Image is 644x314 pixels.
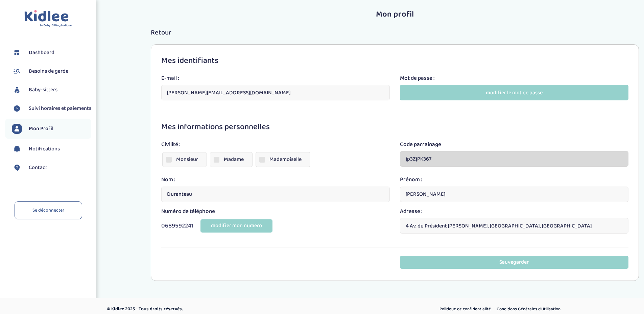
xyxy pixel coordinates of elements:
[29,104,91,113] span: Suivi horaires et paiements
[162,152,207,167] label: Monsieur
[12,66,22,76] img: besoin.svg
[437,305,493,314] a: Politique de confidentialité
[12,124,22,134] img: profil.svg
[400,175,422,184] label: Prénom :
[12,163,22,173] img: contact.svg
[29,125,53,133] span: Mon Profil
[24,10,72,27] img: logo.svg
[256,152,310,167] label: Mademoiselle
[161,140,181,149] label: Civilité :
[151,10,639,19] h2: Mon profil
[15,201,82,219] a: Se déconnecter
[12,103,22,114] img: suivihoraire.svg
[12,85,22,95] img: babysitters.svg
[29,86,57,94] span: Baby-sitters
[12,48,22,58] img: dashboard.svg
[151,27,171,38] span: Retour
[12,144,91,154] a: Notifications
[29,145,60,153] span: Notifications
[12,103,91,114] a: Suivi horaires et paiements
[400,256,628,268] button: Sauvegarder
[400,207,423,216] label: Adresse :
[29,164,47,172] span: Contact
[29,49,54,57] span: Dashboard
[29,67,68,75] span: Besoins de garde
[161,56,628,65] h3: Mes identifiants
[161,123,628,131] h3: Mes informations personnelles
[12,144,22,154] img: notification.svg
[161,207,215,216] label: Numéro de téléphone
[161,221,194,231] span: 0689592241
[400,218,628,234] input: Indiquez un lieu
[12,124,91,134] a: Mon Profil
[161,175,175,184] label: Nom :
[12,48,91,58] a: Dashboard
[494,305,563,314] a: Conditions Générales d’Utilisation
[12,66,91,76] a: Besoins de garde
[161,74,179,83] label: E-mail :
[12,85,91,95] a: Baby-sitters
[107,306,351,313] p: © Kidlee 2025 - Tous droits réservés.
[210,152,253,167] label: Madame
[200,219,272,233] button: modifier mon numero
[12,163,91,173] a: Contact
[400,85,628,100] button: modifier le mot de passe
[400,140,441,149] label: Code parrainage
[400,74,435,83] label: Mot de passe :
